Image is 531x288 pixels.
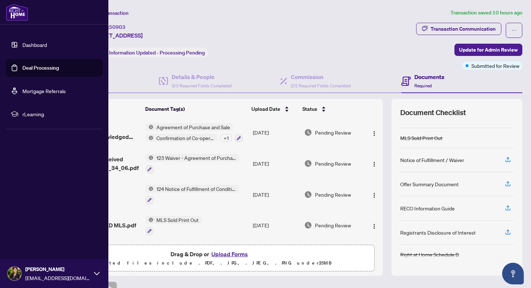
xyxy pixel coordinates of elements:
[304,128,312,136] img: Document Status
[146,134,154,142] img: Status Icon
[371,192,377,198] img: Logo
[304,160,312,167] img: Document Status
[90,48,208,57] div: Status:
[146,154,239,173] button: Status Icon123 Waiver - Agreement of Purchase and Sale
[400,108,466,118] span: Document Checklist
[250,179,301,210] td: [DATE]
[400,204,455,212] div: RECO Information Guide
[368,158,380,169] button: Logo
[47,245,374,272] span: Drag & Drop orUpload FormsSupported files include .PDF, .JPG, .JPEG, .PNG under25MB
[315,128,351,136] span: Pending Review
[416,23,501,35] button: Transaction Communication
[315,160,351,167] span: Pending Review
[90,10,129,16] span: View Transaction
[304,191,312,198] img: Document Status
[146,123,243,143] button: Status IconAgreement of Purchase and SaleStatus IconConfirmation of Co-operation and Representati...
[400,134,442,142] div: MLS Sold Print Out
[291,83,351,88] span: 2/2 Required Fields Completed
[471,62,519,70] span: Submitted for Review
[368,189,380,200] button: Logo
[154,134,217,142] span: Confirmation of Co-operation and Representation—Buyer/Seller
[302,105,317,113] span: Status
[414,83,432,88] span: Required
[90,31,143,40] span: [STREET_ADDRESS]
[368,127,380,138] button: Logo
[154,185,239,193] span: 124 Notice of Fulfillment of Condition(s) - Agreement of Purchase and Sale
[450,9,522,17] article: Transaction saved 10 hours ago
[371,131,377,136] img: Logo
[146,216,154,224] img: Status Icon
[146,123,154,131] img: Status Icon
[154,154,239,162] span: 123 Waiver - Agreement of Purchase and Sale
[22,88,66,94] a: Mortgage Referrals
[146,185,239,204] button: Status Icon124 Notice of Fulfillment of Condition(s) - Agreement of Purchase and Sale
[368,219,380,231] button: Logo
[431,23,496,35] div: Transaction Communication
[146,185,154,193] img: Status Icon
[371,223,377,229] img: Logo
[371,161,377,167] img: Logo
[22,42,47,48] a: Dashboard
[251,105,280,113] span: Upload Date
[109,24,125,30] span: 50903
[250,117,301,148] td: [DATE]
[109,49,205,56] span: Information Updated - Processing Pending
[502,263,524,284] button: Open asap
[146,216,202,235] button: Status IconMLS Sold Print Out
[299,99,363,119] th: Status
[154,123,233,131] span: Agreement of Purchase and Sale
[172,83,232,88] span: 3/3 Required Fields Completed
[414,73,444,81] h4: Documents
[304,221,312,229] img: Document Status
[511,28,517,33] span: ellipsis
[170,249,250,259] span: Drag & Drop or
[25,274,90,282] span: [EMAIL_ADDRESS][DOMAIN_NAME]
[22,110,98,118] span: rLearning
[454,44,522,56] button: Update for Admin Review
[51,259,370,267] p: Supported files include .PDF, .JPG, .JPEG, .PNG under 25 MB
[315,191,351,198] span: Pending Review
[6,4,28,21] img: logo
[249,99,299,119] th: Upload Date
[400,228,476,236] div: Registrants Disclosure of Interest
[209,249,250,259] button: Upload Forms
[154,216,202,224] span: MLS Sold Print Out
[315,221,351,229] span: Pending Review
[8,267,21,280] img: Profile Icon
[459,44,518,56] span: Update for Admin Review
[172,73,232,81] h4: Details & People
[291,73,351,81] h4: Commission
[400,156,464,164] div: Notice of Fulfillment / Waiver
[142,99,249,119] th: Document Tag(s)
[250,210,301,241] td: [DATE]
[400,180,459,188] div: Offer Summary Document
[400,250,459,258] div: Right at Home Schedule B
[220,134,232,142] div: + 1
[25,265,90,273] span: [PERSON_NAME]
[22,65,59,71] a: Deal Processing
[250,148,301,179] td: [DATE]
[146,154,154,162] img: Status Icon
